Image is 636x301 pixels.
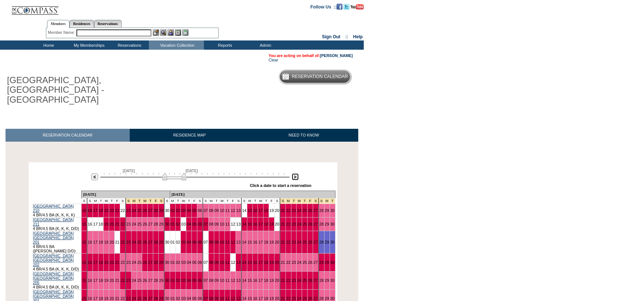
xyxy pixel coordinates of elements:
[220,208,224,213] a: 10
[165,240,169,244] a: 30
[231,260,235,265] a: 12
[109,278,114,283] a: 20
[275,240,279,244] a: 20
[253,278,258,283] a: 16
[88,208,92,213] a: 16
[6,129,130,142] a: RESERVATION CALENDAR
[242,208,247,213] a: 14
[325,278,329,283] a: 29
[330,260,335,265] a: 30
[330,278,335,283] a: 30
[351,4,364,8] a: Subscribe to our YouTube Channel
[325,208,329,213] a: 29
[132,260,136,265] a: 24
[154,240,158,244] a: 28
[249,129,358,142] a: NEED TO KNOW
[209,208,213,213] a: 08
[204,40,244,50] td: Reports
[99,208,103,213] a: 18
[126,278,131,283] a: 23
[176,208,180,213] a: 02
[225,240,230,244] a: 11
[319,240,324,244] a: 28
[286,208,291,213] a: 22
[33,217,74,226] a: [GEOGRAPHIC_DATA] 211
[297,222,301,226] a: 24
[269,278,274,283] a: 19
[353,34,363,39] a: Help
[121,240,125,244] a: 22
[159,278,164,283] a: 29
[187,222,191,226] a: 04
[225,222,230,226] a: 11
[215,260,219,265] a: 09
[264,260,268,265] a: 18
[292,240,296,244] a: 23
[330,208,335,213] a: 30
[308,208,312,213] a: 26
[109,240,114,244] a: 20
[132,296,136,301] a: 24
[121,208,125,213] a: 22
[258,296,263,301] a: 17
[165,296,169,301] a: 30
[88,296,92,301] a: 16
[248,260,252,265] a: 15
[297,278,301,283] a: 24
[281,208,285,213] a: 21
[33,204,74,213] a: [GEOGRAPHIC_DATA] 210
[176,260,180,265] a: 02
[148,260,152,265] a: 27
[187,278,191,283] a: 04
[313,260,318,265] a: 27
[175,29,181,36] img: Reservations
[231,240,235,244] a: 12
[148,296,152,301] a: 27
[302,240,307,244] a: 25
[115,222,119,226] a: 21
[258,208,263,213] a: 17
[99,222,103,226] a: 18
[126,240,131,244] a: 23
[269,260,274,265] a: 19
[99,240,103,244] a: 18
[143,222,147,226] a: 26
[94,20,122,28] a: Reservations
[154,208,158,213] a: 28
[198,222,202,226] a: 06
[126,222,131,226] a: 23
[204,278,208,283] a: 07
[159,296,164,301] a: 29
[344,4,349,8] a: Follow us on Twitter
[181,208,186,213] a: 03
[181,296,186,301] a: 03
[181,278,186,283] a: 03
[269,208,274,213] a: 19
[264,278,268,283] a: 18
[159,240,164,244] a: 29
[264,208,268,213] a: 18
[286,240,291,244] a: 22
[159,260,164,265] a: 29
[275,260,279,265] a: 20
[225,208,230,213] a: 11
[170,278,175,283] a: 01
[82,222,86,226] a: 15
[322,34,340,39] a: Sign Out
[242,296,247,301] a: 14
[297,208,301,213] a: 24
[325,240,329,244] a: 29
[115,296,119,301] a: 21
[308,222,312,226] a: 26
[242,222,247,226] a: 14
[231,278,235,283] a: 12
[292,278,296,283] a: 23
[88,278,92,283] a: 16
[204,240,208,244] a: 07
[126,260,131,265] a: 23
[88,240,92,244] a: 16
[236,278,241,283] a: 13
[292,208,296,213] a: 23
[269,58,278,62] a: Clear
[231,296,235,301] a: 12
